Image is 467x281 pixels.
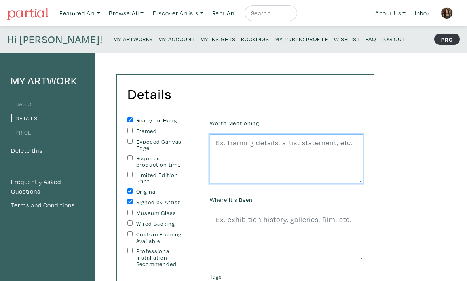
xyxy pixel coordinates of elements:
a: Price [11,129,32,136]
a: My Artworks [113,33,153,44]
a: FAQ [365,33,376,44]
label: Tags [210,272,222,281]
small: My Public Profile [275,35,328,43]
a: Frequently Asked Questions [11,177,84,196]
a: Basic [11,100,32,108]
a: Featured Art [56,5,104,21]
a: Wishlist [334,33,360,44]
small: My Account [158,35,195,43]
button: Delete this [11,146,43,156]
small: My Insights [200,35,235,43]
label: Exposed Canvas Edge [136,139,189,152]
small: Log Out [382,35,405,43]
a: My Insights [200,33,235,44]
small: Bookings [241,35,269,43]
a: Rent Art [209,5,239,21]
a: About Us [372,5,410,21]
label: Where It's Been [210,196,252,204]
label: Wired Backing [136,220,189,227]
small: FAQ [365,35,376,43]
a: Browse All [105,5,147,21]
h4: Hi [PERSON_NAME]! [7,33,103,46]
a: Bookings [241,33,269,44]
a: My Account [158,33,195,44]
label: Ready-To-Hang [136,117,189,124]
small: Wishlist [334,35,360,43]
a: Details [11,114,38,122]
label: Worth Mentioning [210,119,259,127]
a: Inbox [411,5,434,21]
label: Museum Glass [136,210,189,216]
label: Framed [136,128,189,135]
label: Signed by Artist [136,199,189,206]
h2: Details [127,85,171,103]
a: Discover Artists [149,5,207,21]
a: Log Out [382,33,405,44]
a: Terms and Conditions [11,200,84,211]
input: Search [250,8,290,18]
label: Requires production time [136,155,189,168]
label: Limited Edition Print [136,172,189,185]
strong: PRO [434,34,460,45]
label: Original [136,188,189,195]
small: My Artworks [113,35,153,43]
img: phpThumb.php [441,7,453,19]
label: Professional Installation Recommended [136,248,189,268]
h4: My Artwork [11,74,84,87]
a: My Public Profile [275,33,328,44]
label: Custom Framing Available [136,231,189,244]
